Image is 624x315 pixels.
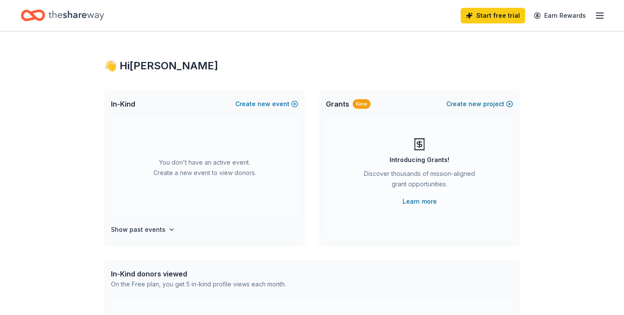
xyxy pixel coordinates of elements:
div: Introducing Grants! [390,155,449,165]
span: new [468,99,481,109]
a: Earn Rewards [529,8,591,23]
a: Learn more [403,196,437,207]
div: On the Free plan, you get 5 in-kind profile views each month. [111,279,286,289]
button: Createnewproject [446,99,513,109]
span: Grants [326,99,349,109]
div: Discover thousands of mission-aligned grant opportunities. [361,169,478,193]
button: Createnewevent [235,99,298,109]
div: In-Kind donors viewed [111,269,286,279]
span: new [257,99,270,109]
div: New [353,99,370,109]
h4: Show past events [111,224,166,235]
div: You don't have an active event. Create a new event to view donors. [111,118,298,218]
button: Show past events [111,224,175,235]
a: Home [21,5,104,26]
div: 👋 Hi [PERSON_NAME] [104,59,520,73]
a: Start free trial [461,8,525,23]
span: In-Kind [111,99,135,109]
